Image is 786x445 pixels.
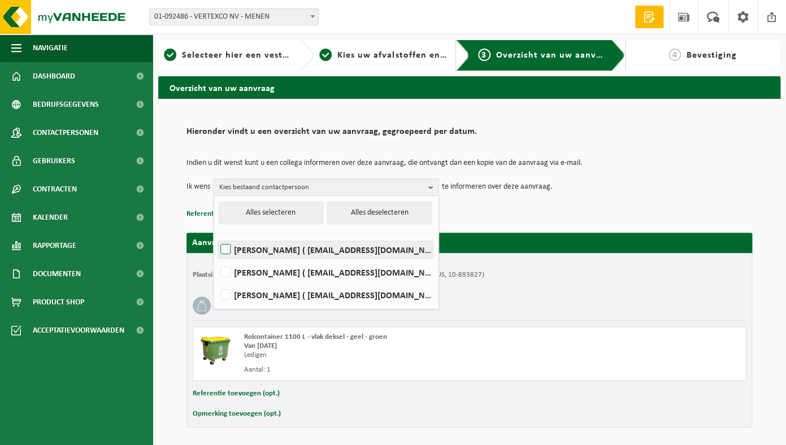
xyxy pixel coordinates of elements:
button: Referentie toevoegen (opt.) [193,386,280,401]
span: 2 [319,49,332,61]
span: Rapportage [33,232,76,260]
a: 1Selecteer hier een vestiging [164,49,291,62]
span: Kies bestaand contactpersoon [219,179,424,196]
a: 2Kies uw afvalstoffen en recipiënten [319,49,446,62]
span: Dashboard [33,62,75,90]
span: Kalender [33,203,68,232]
button: Kies bestaand contactpersoon [213,178,439,195]
span: 01-092486 - VERTEXCO NV - MENEN [150,9,318,25]
span: Contracten [33,175,77,203]
button: Alles deselecteren [327,202,432,224]
div: Ledigen [244,351,515,360]
strong: Aanvraag voor [DATE] [192,238,277,247]
button: Referentie toevoegen (opt.) [186,207,273,221]
p: Indien u dit wenst kunt u een collega informeren over deze aanvraag, die ontvangt dan een kopie v... [186,159,752,167]
span: Documenten [33,260,81,288]
strong: Van [DATE] [244,342,277,350]
span: Selecteer hier een vestiging [182,51,304,60]
button: Alles selecteren [219,202,323,224]
span: 01-092486 - VERTEXCO NV - MENEN [149,8,319,25]
label: [PERSON_NAME] ( [EMAIL_ADDRESS][DOMAIN_NAME] ) [218,286,433,303]
p: Ik wens [186,178,210,195]
span: Contactpersonen [33,119,98,147]
span: Acceptatievoorwaarden [33,316,124,344]
p: te informeren over deze aanvraag. [442,178,553,195]
span: Overzicht van uw aanvraag [496,51,615,60]
strong: Plaatsingsadres: [193,271,242,278]
span: 4 [668,49,681,61]
span: Kies uw afvalstoffen en recipiënten [337,51,493,60]
span: Gebruikers [33,147,75,175]
label: [PERSON_NAME] ( [EMAIL_ADDRESS][DOMAIN_NAME] ) [218,241,433,258]
span: 3 [478,49,490,61]
span: Rolcontainer 1100 L - vlak deksel - geel - groen [244,333,387,341]
img: WB-1100-HPE-GN-50.png [199,333,233,367]
span: Bedrijfsgegevens [33,90,99,119]
span: 1 [164,49,176,61]
button: Opmerking toevoegen (opt.) [193,407,281,421]
h2: Overzicht van uw aanvraag [158,76,780,98]
div: Aantal: 1 [244,365,515,374]
h2: Hieronder vindt u een overzicht van uw aanvraag, gegroepeerd per datum. [186,127,752,142]
span: Bevestiging [687,51,737,60]
label: [PERSON_NAME] ( [EMAIL_ADDRESS][DOMAIN_NAME] ) [218,264,433,281]
span: Product Shop [33,288,84,316]
span: Navigatie [33,34,68,62]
